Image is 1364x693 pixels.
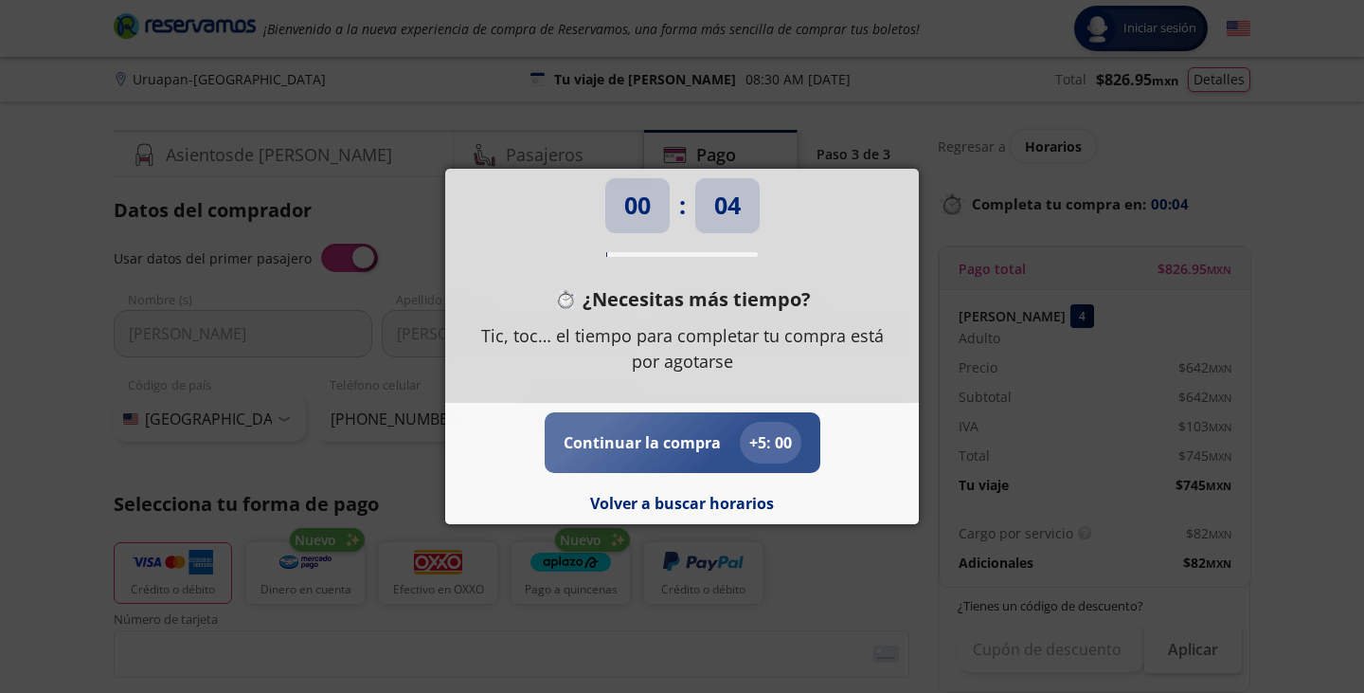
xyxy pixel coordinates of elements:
[679,188,686,224] p: :
[749,431,792,454] p: + 5 : 00
[564,422,801,464] button: Continuar la compra+5: 00
[624,188,651,224] p: 00
[714,188,741,224] p: 04
[590,492,774,515] button: Volver a buscar horarios
[474,323,890,374] p: Tic, toc… el tiempo para completar tu compra está por agotarse
[564,431,721,454] p: Continuar la compra
[583,285,811,314] p: ¿Necesitas más tiempo?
